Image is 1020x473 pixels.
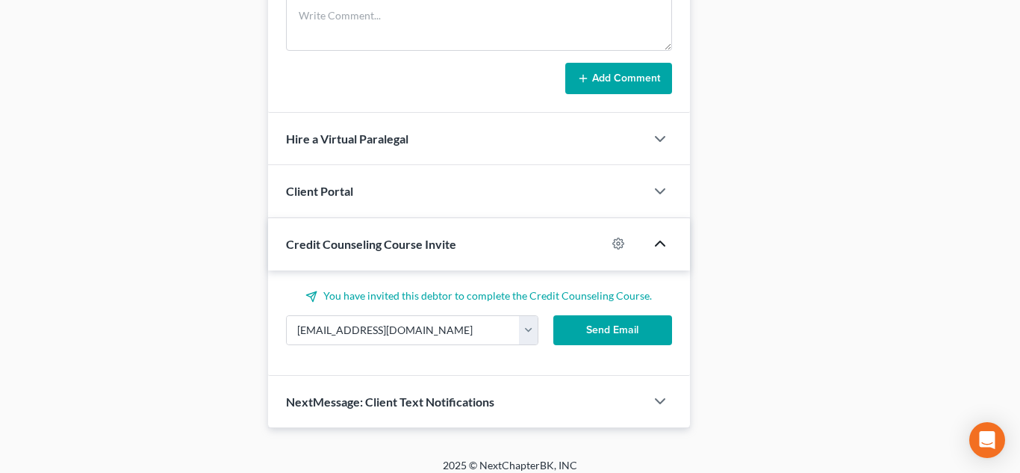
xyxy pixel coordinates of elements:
button: Add Comment [565,63,672,94]
div: Open Intercom Messenger [969,422,1005,458]
span: Credit Counseling Course Invite [286,237,456,251]
input: Enter email [287,316,520,344]
span: Client Portal [286,184,353,198]
button: Send Email [553,315,672,345]
span: Hire a Virtual Paralegal [286,132,408,146]
p: You have invited this debtor to complete the Credit Counseling Course. [286,288,672,303]
span: NextMessage: Client Text Notifications [286,395,494,409]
